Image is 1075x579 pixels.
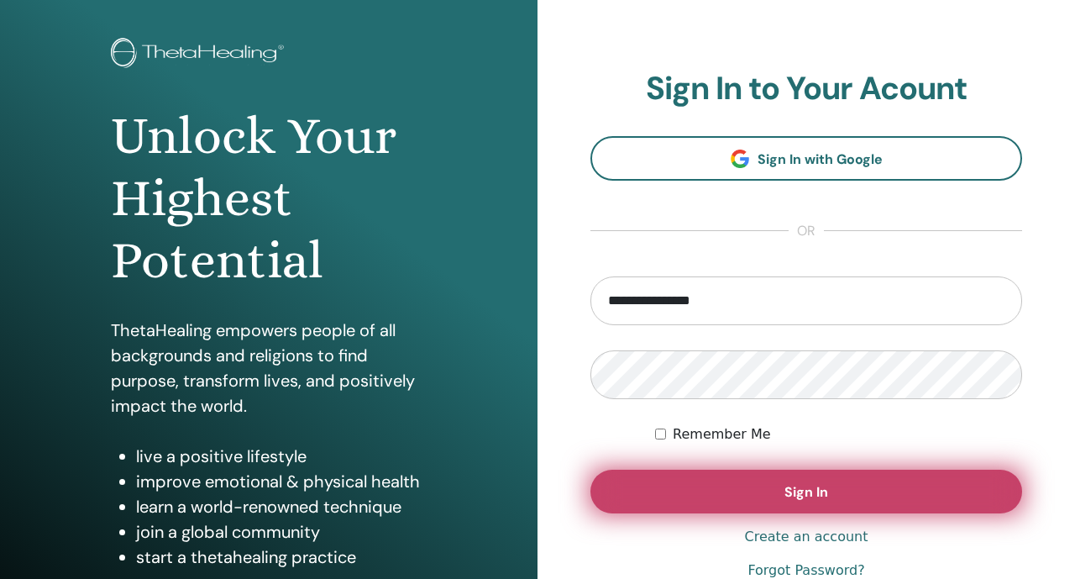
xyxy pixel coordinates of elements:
[590,136,1022,181] a: Sign In with Google
[744,527,868,547] a: Create an account
[111,318,427,418] p: ThetaHealing empowers people of all backgrounds and religions to find purpose, transform lives, a...
[136,494,427,519] li: learn a world-renowned technique
[590,470,1022,513] button: Sign In
[136,444,427,469] li: live a positive lifestyle
[673,424,771,445] label: Remember Me
[784,483,828,501] span: Sign In
[136,519,427,545] li: join a global community
[136,545,427,570] li: start a thetahealing practice
[590,70,1022,108] h2: Sign In to Your Acount
[111,105,427,292] h1: Unlock Your Highest Potential
[789,221,824,241] span: or
[136,469,427,494] li: improve emotional & physical health
[758,150,883,168] span: Sign In with Google
[655,424,1022,445] div: Keep me authenticated indefinitely or until I manually logout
